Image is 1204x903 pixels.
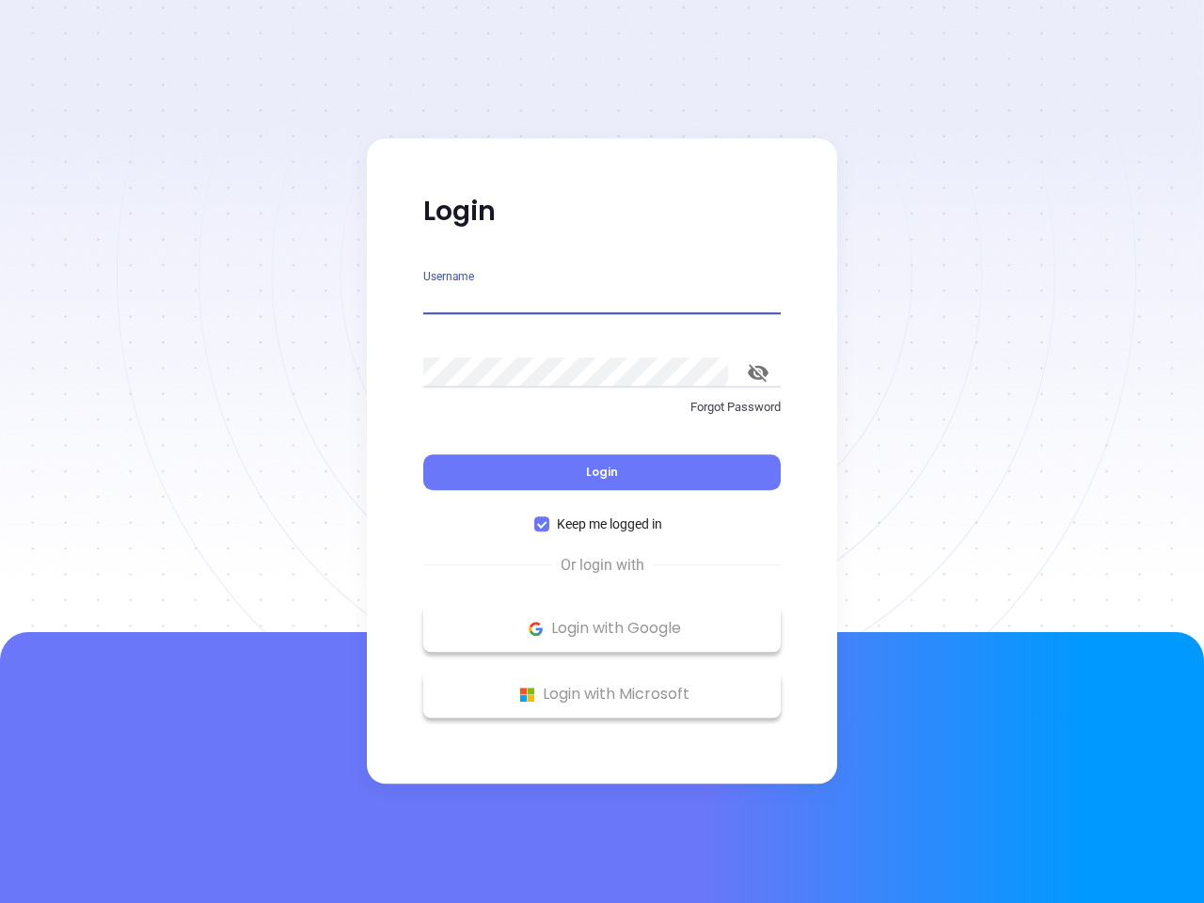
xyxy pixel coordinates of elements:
[586,464,618,480] span: Login
[423,398,781,417] p: Forgot Password
[433,680,771,708] p: Login with Microsoft
[736,350,781,395] button: toggle password visibility
[423,605,781,652] button: Google Logo Login with Google
[524,617,547,641] img: Google Logo
[551,554,654,577] span: Or login with
[433,614,771,642] p: Login with Google
[423,398,781,432] a: Forgot Password
[549,514,670,534] span: Keep me logged in
[423,195,781,229] p: Login
[423,671,781,718] button: Microsoft Logo Login with Microsoft
[423,454,781,490] button: Login
[515,683,539,706] img: Microsoft Logo
[423,271,474,282] label: Username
